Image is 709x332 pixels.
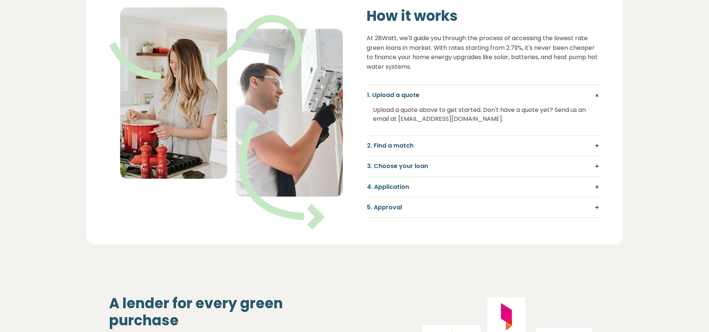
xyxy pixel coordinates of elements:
div: Upload a quote above to get started. Don't have a quote yet? Send us an email at [EMAIL_ADDRESS][... [373,100,594,129]
p: At 28Watt, we'll guide you through the process of accessing the lowest rate green loans in market... [367,33,600,71]
h5: 4. Application [367,183,600,191]
h2: How it works [367,7,600,25]
img: Illustration showing finance steps [109,7,343,229]
h5: 3. Choose your loan [367,162,600,170]
h2: A lender for every green purchase [109,295,343,329]
h5: 1. Upload a quote [367,91,600,99]
h5: 5. Approval [367,203,600,212]
h5: 2. Find a match [367,142,600,150]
